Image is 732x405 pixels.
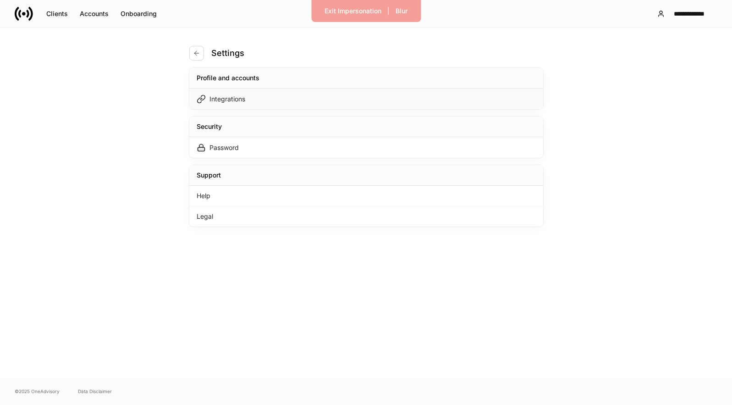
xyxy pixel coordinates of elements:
button: Onboarding [115,6,163,21]
h4: Settings [211,48,244,59]
button: Exit Impersonation [319,4,387,18]
button: Accounts [74,6,115,21]
div: Security [197,122,222,131]
div: Clients [46,9,68,18]
div: Accounts [80,9,109,18]
span: © 2025 OneAdvisory [15,388,60,395]
button: Blur [390,4,413,18]
div: Support [197,171,221,180]
div: Onboarding [121,9,157,18]
button: Clients [40,6,74,21]
a: Data Disclaimer [78,388,112,395]
div: Integrations [209,94,245,104]
div: Help [189,186,543,206]
div: Profile and accounts [197,73,259,83]
div: Exit Impersonation [325,6,381,16]
div: Legal [189,206,543,227]
div: Password [209,143,239,152]
div: Blur [396,6,407,16]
